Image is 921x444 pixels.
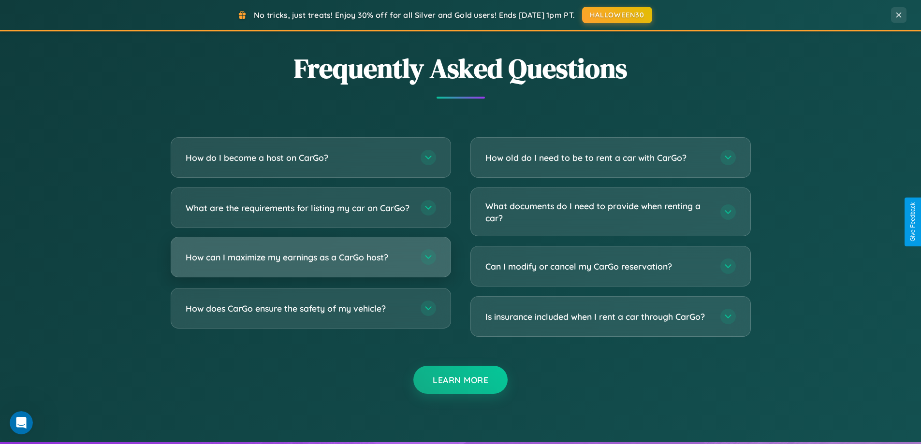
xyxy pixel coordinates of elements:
[171,50,751,87] h2: Frequently Asked Questions
[485,260,711,272] h3: Can I modify or cancel my CarGo reservation?
[186,152,411,164] h3: How do I become a host on CarGo?
[909,202,916,242] div: Give Feedback
[254,10,575,20] span: No tricks, just treats! Enjoy 30% off for all Silver and Gold users! Ends [DATE] 1pm PT.
[413,366,508,394] button: Learn More
[186,302,411,315] h3: How does CarGo ensure the safety of my vehicle?
[186,251,411,263] h3: How can I maximize my earnings as a CarGo host?
[485,152,711,164] h3: How old do I need to be to rent a car with CarGo?
[186,202,411,214] h3: What are the requirements for listing my car on CarGo?
[485,200,711,224] h3: What documents do I need to provide when renting a car?
[485,311,711,323] h3: Is insurance included when I rent a car through CarGo?
[582,7,652,23] button: HALLOWEEN30
[10,411,33,434] iframe: Intercom live chat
